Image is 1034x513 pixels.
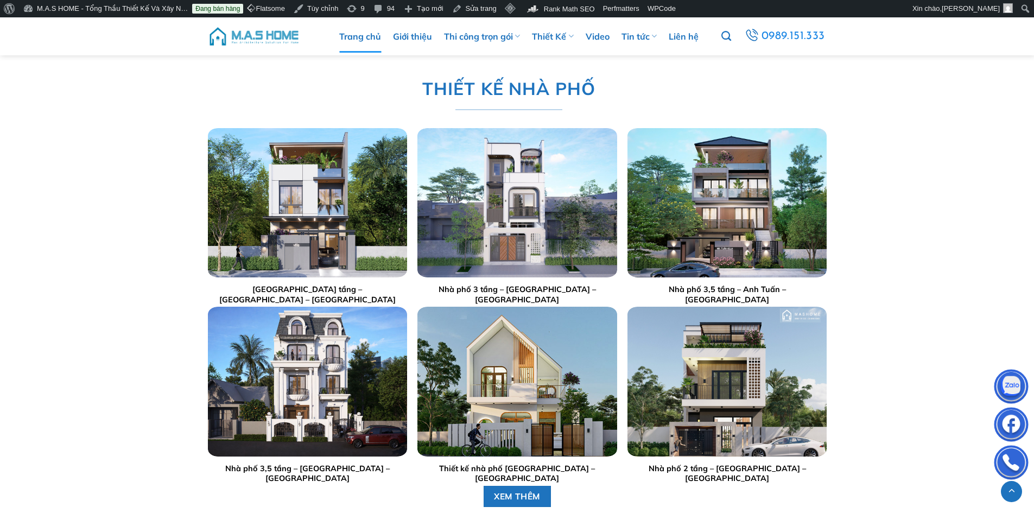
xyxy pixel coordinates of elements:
a: 0989.151.333 [743,27,826,46]
img: Zalo [995,372,1027,404]
a: Thiết kế nhà phố [GEOGRAPHIC_DATA] – [GEOGRAPHIC_DATA] [423,463,611,483]
a: [GEOGRAPHIC_DATA] tầng – [GEOGRAPHIC_DATA] – [GEOGRAPHIC_DATA] [213,284,401,305]
img: Trang chủ 113 [207,307,407,456]
a: Nhà phố 3 tầng – [GEOGRAPHIC_DATA] – [GEOGRAPHIC_DATA] [423,284,611,305]
a: Nhà phố 3,5 tầng – [GEOGRAPHIC_DATA] – [GEOGRAPHIC_DATA] [213,463,401,483]
span: [PERSON_NAME] [942,4,1000,12]
a: Lên đầu trang [1001,481,1022,502]
a: Giới thiệu [393,20,432,53]
img: Trang chủ 112 [627,128,827,277]
a: XEM THÊM [483,485,551,506]
img: Trang chủ 114 [417,307,617,456]
a: Nhà phố 2 tầng – [GEOGRAPHIC_DATA] – [GEOGRAPHIC_DATA] [633,463,821,483]
img: Facebook [995,410,1027,442]
img: Trang chủ 110 [207,128,407,277]
span: Rank Math SEO [544,5,595,13]
a: Đang bán hàng [192,4,243,14]
img: M.A.S HOME – Tổng Thầu Thiết Kế Và Xây Nhà Trọn Gói [208,20,300,53]
a: Liên hệ [669,20,699,53]
a: Thiết Kế [532,20,573,53]
a: Video [586,20,610,53]
img: Phone [995,448,1027,480]
span: THIẾT KẾ NHÀ PHỐ [422,75,595,103]
img: Trang chủ 111 [417,128,617,277]
span: XEM THÊM [494,489,541,503]
span: 0989.151.333 [762,27,825,46]
a: Tin tức [621,20,657,53]
img: Trang chủ 115 [627,307,827,456]
a: Tìm kiếm [721,25,731,48]
a: Trang chủ [339,20,381,53]
a: Thi công trọn gói [444,20,520,53]
a: Nhà phố 3,5 tầng – Anh Tuấn – [GEOGRAPHIC_DATA] [633,284,821,305]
